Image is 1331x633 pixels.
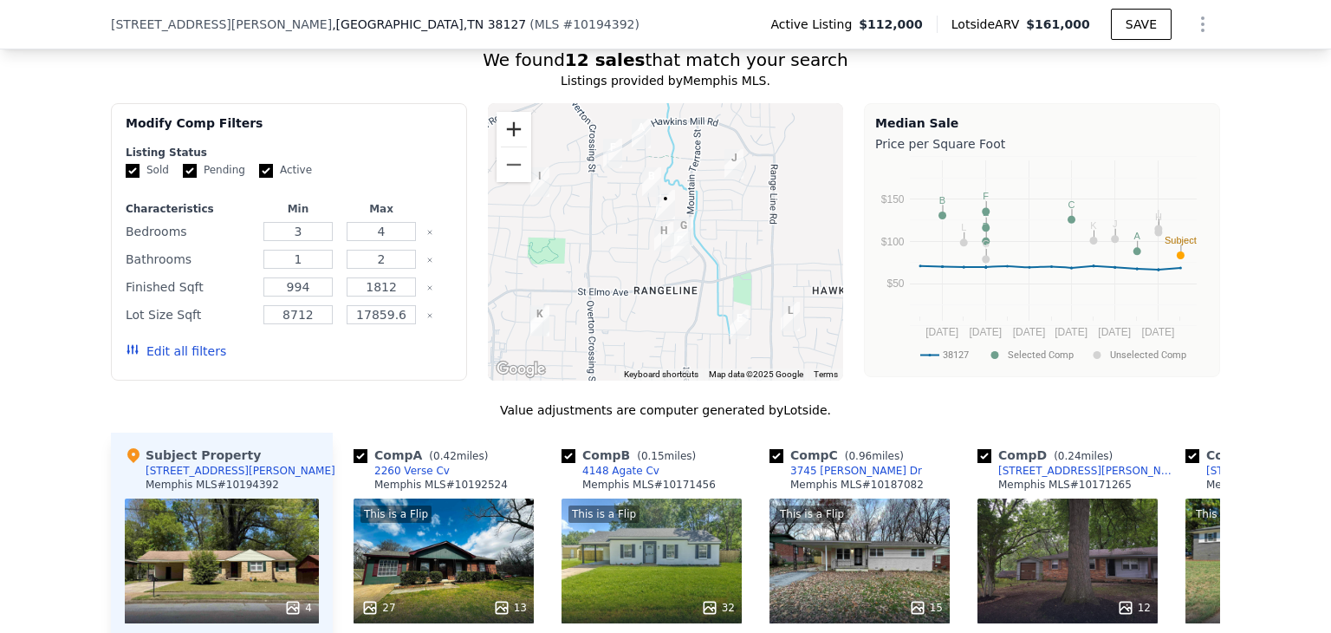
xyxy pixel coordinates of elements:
text: [DATE] [969,326,1002,338]
text: C [1068,199,1075,210]
button: Zoom in [497,112,531,147]
div: 3749 Ladue St [774,295,807,338]
div: 4148 Agate Cv [582,464,659,478]
span: ( miles) [1047,450,1120,462]
div: 2260 Verse Cv [374,464,450,478]
div: Lot Size Sqft [126,303,253,327]
text: $100 [881,236,905,248]
div: Price per Square Foot [875,132,1209,156]
text: K [1090,220,1097,231]
span: 0.15 [641,450,665,462]
div: This is a Flip [776,506,847,523]
div: Memphis MLS # 10171456 [582,478,716,492]
div: 15 [909,599,943,617]
a: 4148 Agate Cv [562,464,659,478]
span: ( miles) [422,450,495,462]
div: Finished Sqft [126,275,253,299]
div: This is a Flip [1192,506,1263,523]
div: 4148 Agate Cv [635,160,668,204]
div: Min [260,202,336,216]
text: [DATE] [1013,326,1046,338]
text: $50 [886,277,904,290]
span: [STREET_ADDRESS][PERSON_NAME] [111,16,332,33]
span: # 10194392 [562,17,634,31]
text: F [983,191,989,201]
div: [STREET_ADDRESS][PERSON_NAME] [998,464,1178,478]
div: [STREET_ADDRESS] [1206,464,1309,478]
a: 2260 Verse Cv [354,464,450,478]
text: [DATE] [1055,326,1088,338]
div: 4149 Coventry Dr [523,160,556,204]
text: 38127 [943,349,969,361]
div: Memphis MLS # 10192524 [374,478,508,492]
span: MLS [535,17,560,31]
input: Pending [183,164,197,178]
text: Selected Comp [1008,349,1074,361]
div: 13 [493,599,527,617]
div: Memphis MLS # 10187082 [790,478,924,492]
span: 0.96 [848,450,872,462]
div: 2170 Chattering Ln [596,132,629,175]
div: Value adjustments are computer generated by Lotside . [111,401,1220,419]
div: 4 [284,599,312,617]
div: Comp B [562,447,703,464]
span: Lotside ARV [951,16,1026,33]
div: Comp D [977,447,1120,464]
div: 2342 Wellons Ave [649,183,682,226]
div: Listings provided by Memphis MLS . [111,72,1220,89]
a: [STREET_ADDRESS] [1185,464,1309,478]
div: 12 [1117,599,1151,617]
text: Unselected Comp [1110,349,1186,361]
text: G [982,238,990,249]
div: Listing Status [126,146,452,160]
div: This is a Flip [360,506,432,523]
div: This is a Flip [568,506,640,523]
text: [DATE] [1098,326,1131,338]
div: 27 [361,599,395,617]
div: [STREET_ADDRESS][PERSON_NAME] [146,464,335,478]
div: ( ) [529,16,640,33]
a: [STREET_ADDRESS][PERSON_NAME] [977,464,1178,478]
text: L [961,222,966,232]
button: Keyboard shortcuts [624,369,698,381]
text: H [1155,212,1162,222]
label: Sold [126,163,169,178]
div: Subject Property [125,447,261,464]
label: Active [259,163,312,178]
span: ( miles) [630,450,703,462]
button: Clear [426,312,433,319]
div: Bedrooms [126,219,253,244]
button: Show Options [1185,7,1220,42]
input: Active [259,164,273,178]
span: ( miles) [838,450,911,462]
div: 2260 Verse Cv [625,112,658,155]
span: , TN 38127 [464,17,526,31]
span: $112,000 [859,16,923,33]
div: 2534 Durham Ave [717,142,750,186]
div: 3734 N Trezevant St [723,303,756,346]
button: Clear [426,257,433,264]
div: Comp C [769,447,911,464]
div: Median Sale [875,114,1209,132]
span: 0.24 [1058,450,1081,462]
div: Bathrooms [126,247,253,271]
span: Active Listing [770,16,859,33]
button: Clear [426,229,433,236]
text: I [1157,208,1159,219]
a: Terms [814,369,838,379]
div: Max [343,202,419,216]
text: [DATE] [1142,326,1175,338]
div: 4004 Ridgedale St [647,215,680,258]
span: $161,000 [1026,17,1090,31]
input: Sold [126,164,140,178]
label: Pending [183,163,245,178]
button: Clear [426,284,433,291]
div: We found that match your search [111,48,1220,72]
a: Open this area in Google Maps (opens a new window) [492,358,549,381]
span: 0.42 [433,450,457,462]
text: Subject [1165,235,1197,245]
div: 3751 Donna Dr [523,298,556,342]
div: 3745 [PERSON_NAME] Dr [790,464,922,478]
svg: A chart. [875,156,1209,373]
